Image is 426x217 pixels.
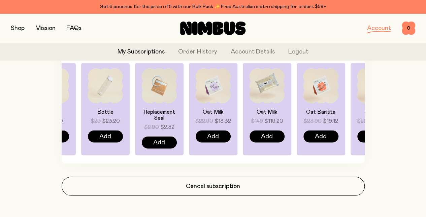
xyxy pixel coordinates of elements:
[62,177,365,195] button: Cancel subscription
[160,123,174,131] span: $2.32
[288,47,308,57] button: Logout
[142,109,177,121] h4: Replacement Seal
[153,138,165,147] span: Add
[66,25,81,31] a: FAQs
[315,132,327,141] span: Add
[196,109,231,115] h4: Oat Milk
[178,47,217,57] a: Order History
[144,123,159,131] span: $2.90
[195,117,213,125] span: $22.90
[99,132,111,141] span: Add
[142,136,177,148] button: Add
[264,117,283,125] span: $119.20
[323,117,338,125] span: $19.12
[357,109,392,115] h4: Soy Milk
[231,47,275,57] a: Account Details
[11,3,415,11] div: Get 6 pouches for the price of 5 with our Bulk Pack ✨ Free Australian metro shipping for orders $59+
[357,117,375,125] span: $22.90
[251,117,263,125] span: $149
[88,109,123,115] h4: Bottle
[303,117,322,125] span: $23.90
[250,109,285,115] h4: Oat Milk
[196,130,231,142] button: Add
[118,47,165,57] a: My Subscriptions
[102,117,120,125] span: $23.20
[250,130,285,142] button: Add
[303,130,338,142] button: Add
[91,117,101,125] span: $29
[303,109,338,115] h4: Oat Barista
[35,25,56,31] a: Mission
[215,117,231,125] span: $18.32
[367,25,391,31] a: Account
[261,132,273,141] span: Add
[88,130,123,142] button: Add
[402,22,415,35] button: 0
[207,132,219,141] span: Add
